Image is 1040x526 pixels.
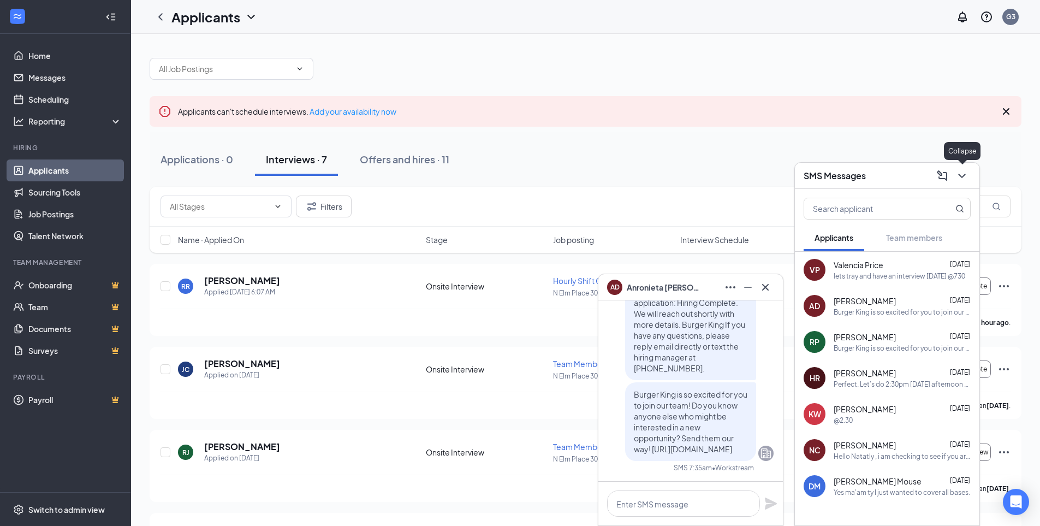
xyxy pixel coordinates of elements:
a: Talent Network [28,225,122,247]
b: [DATE] [986,401,1009,410]
div: Team Management [13,258,120,267]
span: [DATE] [950,368,970,376]
span: [DATE] [950,332,970,340]
span: Name · Applied On [178,234,244,245]
h5: [PERSON_NAME] [204,275,280,287]
span: Team members [886,233,942,243]
svg: QuestionInfo [980,10,993,23]
svg: Company [759,447,772,460]
span: Team Member [553,359,605,369]
div: Onsite Interview [426,364,546,375]
div: Yes ma'am ty I just wanted to cover all bases. [834,488,970,497]
input: All Stages [170,200,269,212]
svg: Ellipses [997,446,1011,459]
div: Onsite Interview [426,281,546,292]
a: PayrollCrown [28,389,122,411]
a: Messages [28,67,122,88]
svg: ChevronDown [295,64,304,73]
svg: MagnifyingGlass [992,202,1001,211]
span: Team Member [553,442,605,452]
svg: ChevronDown [274,202,282,211]
button: Ellipses [722,279,739,296]
div: Open Intercom Messenger [1003,489,1029,515]
span: Interview Schedule [680,234,749,245]
h5: [PERSON_NAME] [204,441,280,453]
svg: Analysis [13,116,24,127]
b: an hour ago [972,318,1009,327]
a: OnboardingCrown [28,274,122,296]
a: SurveysCrown [28,340,122,362]
span: [PERSON_NAME] [834,368,896,379]
span: Anronieta [PERSON_NAME] [627,281,703,293]
div: Onsite Interview [426,447,546,458]
span: Hourly Shift Coordinator [553,276,640,286]
span: Valencia Price [834,259,883,270]
div: lets tray and have an interview [DATE] @730 [834,271,965,281]
svg: Collapse [105,11,116,22]
button: Filter Filters [296,196,352,217]
span: [PERSON_NAME] [834,295,896,306]
svg: Settings [13,504,24,515]
svg: Plane [764,497,777,510]
span: Stage [426,234,448,245]
div: Burger King is so excited for you to join our team! Do you know anyone else who might be interest... [834,308,971,317]
svg: ComposeMessage [936,169,949,182]
svg: Ellipses [997,280,1011,293]
p: N Elm Place 3003 [553,288,674,298]
span: [DATE] [950,476,970,484]
svg: ChevronDown [245,10,258,23]
a: DocumentsCrown [28,318,122,340]
div: RP [810,336,819,347]
div: @2.30 [834,416,853,425]
a: Home [28,45,122,67]
svg: WorkstreamLogo [12,11,23,22]
b: [DATE] [986,484,1009,493]
div: KW [809,409,821,419]
span: Job posting [553,234,594,245]
h3: SMS Messages [804,170,866,182]
a: Add your availability now [310,107,396,116]
div: RJ [182,448,189,457]
div: G3 [1006,12,1015,21]
a: TeamCrown [28,296,122,318]
div: Perfect. Let’s do 2:30pm [DATE] afternoon My number is [PHONE_NUMBER] I don’t have alerts set for... [834,380,971,389]
div: AD [809,300,820,311]
a: Job Postings [28,203,122,225]
a: Applicants [28,159,122,181]
a: Sourcing Tools [28,181,122,203]
span: [PERSON_NAME] [834,332,896,342]
input: Search applicant [804,198,934,219]
div: RR [181,282,190,291]
div: VP [810,264,820,275]
span: Applicants can't schedule interviews. [178,107,396,116]
svg: Ellipses [724,281,737,294]
button: ComposeMessage [934,167,951,185]
svg: Cross [759,281,772,294]
h1: Applicants [171,8,240,26]
div: Applications · 0 [161,152,233,166]
div: DM [809,481,821,492]
div: Collapse [944,142,980,160]
div: Interviews · 7 [266,152,327,166]
div: Applied on [DATE] [204,453,280,464]
div: Reporting [28,116,122,127]
span: [DATE] [950,404,970,412]
div: Hiring [13,143,120,152]
span: [PERSON_NAME] [834,440,896,451]
span: [DATE] [950,260,970,268]
p: N Elm Place 3003 [553,371,674,381]
a: Scheduling [28,88,122,110]
span: [DATE] [950,296,970,304]
p: N Elm Place 3003 [553,454,674,464]
span: [PERSON_NAME] [834,404,896,415]
svg: ChevronLeft [154,10,167,23]
span: [PERSON_NAME] Mouse [834,476,922,487]
div: JC [182,365,189,374]
svg: Cross [1000,105,1013,118]
svg: MagnifyingGlass [955,204,964,213]
span: Applicants [815,233,853,243]
div: NC [809,445,821,456]
button: Cross [757,279,774,296]
div: Switch to admin view [28,504,105,515]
